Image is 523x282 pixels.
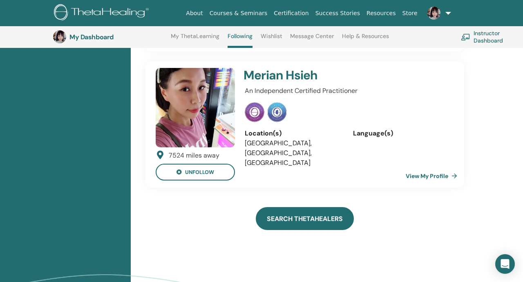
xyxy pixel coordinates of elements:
h4: Merian Hsieh [244,68,414,83]
img: logo.png [54,4,152,23]
a: Help & Resources [342,33,389,46]
a: About [183,6,206,21]
li: [GEOGRAPHIC_DATA], [GEOGRAPHIC_DATA], [GEOGRAPHIC_DATA] [245,138,341,168]
img: default.jpg [156,68,235,147]
a: Store [399,6,421,21]
img: default.jpg [427,7,440,20]
div: Open Intercom Messenger [495,254,515,274]
div: Language(s) [353,129,449,138]
img: default.jpg [53,30,66,43]
a: View My Profile [406,168,460,184]
a: Success Stories [312,6,363,21]
div: Location(s) [245,129,341,138]
div: 7524 miles away [169,151,219,160]
a: Resources [363,6,399,21]
a: Message Center [290,33,334,46]
a: Certification [270,6,312,21]
a: Wishlist [261,33,282,46]
a: Courses & Seminars [206,6,271,21]
button: unfollow [156,164,235,180]
p: An Independent Certified Practitioner [245,86,449,96]
a: Following [228,33,253,48]
a: My ThetaLearning [171,33,219,46]
img: chalkboard-teacher.svg [461,34,470,41]
a: Search ThetaHealers [256,207,354,230]
h3: My Dashboard [69,33,151,41]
